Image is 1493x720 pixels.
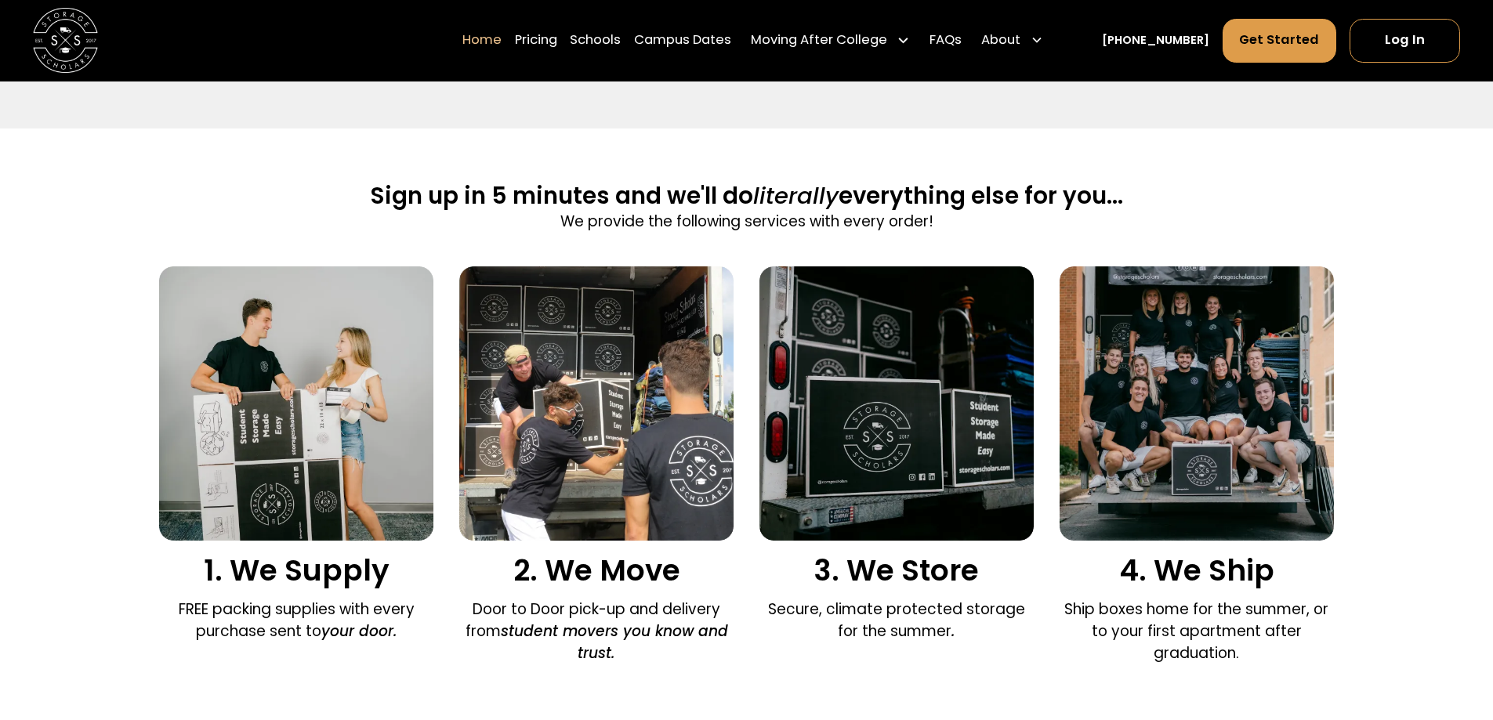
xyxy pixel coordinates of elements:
img: Door to door pick and delivery. [459,266,734,541]
div: About [975,18,1050,63]
p: Ship boxes home for the summer, or to your first apartment after graduation. [1060,599,1334,664]
img: We supply packing materials. [159,266,433,541]
div: Moving After College [745,18,917,63]
div: Moving After College [751,31,887,51]
a: Campus Dates [634,18,731,63]
p: Door to Door pick-up and delivery from [459,599,734,664]
a: Schools [570,18,621,63]
a: Pricing [515,18,557,63]
a: FAQs [930,18,962,63]
p: We provide the following services with every order! [371,211,1123,233]
div: About [981,31,1020,51]
img: We ship your belongings. [1060,266,1334,541]
h3: 1. We Supply [159,553,433,588]
em: student movers you know and trust. [501,621,728,664]
a: Home [462,18,502,63]
a: Get Started [1223,19,1337,63]
a: home [33,8,98,73]
p: Secure, climate protected storage for the summer [759,599,1034,642]
em: . [951,621,955,642]
img: Storage Scholars main logo [33,8,98,73]
span: literally [753,179,839,212]
img: We store your boxes. [759,266,1034,541]
h3: 2. We Move [459,553,734,588]
a: [PHONE_NUMBER] [1102,32,1209,49]
p: FREE packing supplies with every purchase sent to [159,599,433,642]
h3: 4. We Ship [1060,553,1334,588]
a: Log In [1350,19,1460,63]
h2: Sign up in 5 minutes and we'll do everything else for you... [371,181,1123,211]
h3: 3. We Store [759,553,1034,588]
em: your door. [321,621,397,642]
